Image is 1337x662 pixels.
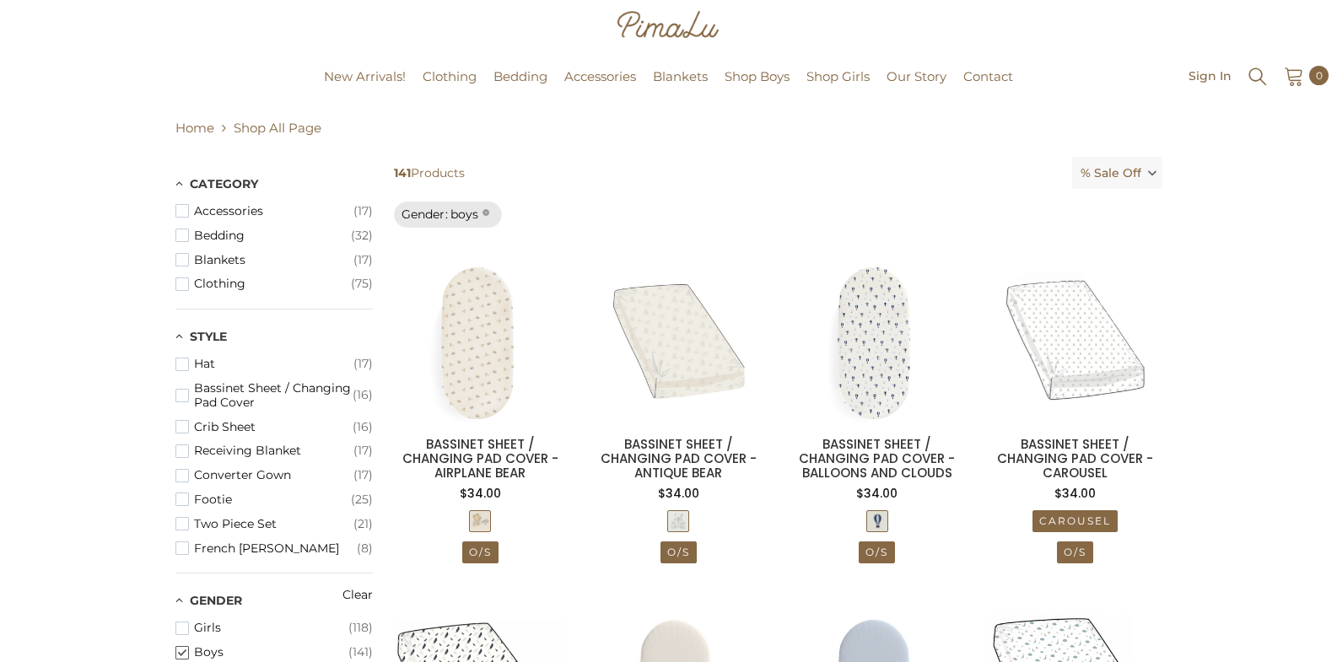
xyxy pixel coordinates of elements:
b: 141 [394,165,411,180]
a: Bedding [485,67,556,110]
span: (75) [351,277,373,291]
a: Clothing [414,67,485,110]
button: Footie [175,487,373,512]
span: O/S [661,542,696,562]
span: Clothing [194,277,351,291]
span: CAROUSEL [1032,510,1118,532]
span: Accessories [564,68,636,84]
span: (8) [357,541,373,556]
a: New Arrivals! [315,67,414,110]
span: AIRPLANE BEARS [469,510,491,532]
span: (17) [353,253,373,267]
button: Converter Gown [175,463,373,487]
summary: Search [1247,64,1269,88]
span: Shop Girls [806,68,870,84]
span: O/S [1057,541,1093,563]
span: (141) [348,645,373,659]
span: Footie [194,492,351,507]
span: O/S [1058,542,1092,562]
span: Sign In [1189,70,1232,82]
span: $34.00 [658,485,699,502]
span: Bedding [493,68,547,84]
span: (118) [348,621,373,635]
span: Accessories [194,204,353,218]
img: Pimalu [617,11,719,38]
span: Bassinet Sheet / Changing Pad Cover [194,381,353,410]
button: Clothing [175,272,373,296]
a: Shop Boys [716,67,798,110]
a: Contact [955,67,1022,110]
span: O/S [860,542,894,562]
span: (17) [353,204,373,218]
span: Hat [194,357,353,371]
button: Bassinet Sheet / Changing Pad Cover [175,376,373,415]
button: Crib Sheet [175,415,373,439]
span: French [PERSON_NAME] [194,541,357,556]
label: % Sale off [1072,157,1162,189]
span: Category [190,176,258,191]
a: Our Story [878,67,955,110]
span: Shop Boys [725,68,790,84]
span: 0 [1316,67,1323,85]
a: Blankets [644,67,716,110]
span: Receiving Blanket [194,444,353,458]
span: Contact [963,68,1013,84]
span: Blankets [653,68,708,84]
span: boys [450,207,478,222]
button: Accessories [175,199,373,223]
span: CAROUSEL [1033,511,1117,531]
span: (25) [351,492,373,507]
a: BASSINET SHEET / CHANGING PAD COVER - CAROUSEL [997,435,1153,482]
button: Receiving Blanket [175,439,373,463]
a: BASSINET SHEET / CHANGING PAD COVER - ANTIQUE BEAR [601,435,757,482]
a: Sign In [1189,69,1232,82]
span: Products [387,157,1065,189]
span: Clothing [423,68,477,84]
a: BASSINET SHEET / CHANGING PAD COVER - BALLOONS AND CLOUDS [799,435,955,482]
span: girls [194,621,348,635]
nav: breadcrumbs [175,110,1162,144]
span: (16) [353,420,373,434]
span: Converter Gown [194,468,353,482]
span: (32) [351,229,373,243]
button: Blankets [175,248,373,272]
button: girls [175,616,373,640]
span: BALLOONS AND CLOUDS [866,510,888,532]
a: Accessories [556,67,644,110]
span: O/S [463,542,498,562]
span: (17) [353,444,373,458]
span: Gender [190,593,242,608]
a: Shop All Page [234,120,321,136]
a: Clear [342,586,373,615]
span: (17) [353,357,373,371]
span: Bedding [194,229,351,243]
a: Pimalu [8,71,62,83]
span: ANTIQUE BEAR [667,510,689,532]
button: French Terry Set [175,536,373,561]
span: Our Story [887,68,946,84]
span: % Sale off [1081,157,1141,189]
span: (17) [353,468,373,482]
span: Crib Sheet [194,420,353,434]
a: BASSINET SHEET / CHANGING PAD COVER - AIRPLANE BEAR [402,435,558,482]
button: Two Piece Set [175,512,373,536]
span: Two Piece Set [194,517,353,531]
a: Shop Girls [798,67,878,110]
button: Bedding [175,223,373,248]
span: Style [190,329,227,344]
button: Hat [175,352,373,376]
span: boys [194,645,348,659]
span: $34.00 [856,485,898,502]
span: O/S [462,541,499,563]
span: Gender [402,206,450,223]
span: Blankets [194,253,353,267]
span: O/S [660,541,697,563]
span: $34.00 [460,485,501,502]
span: $34.00 [1054,485,1096,502]
span: (16) [353,388,373,402]
span: New Arrivals! [324,68,406,84]
span: (21) [353,517,373,531]
a: Home [175,118,214,138]
span: O/S [859,541,895,563]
